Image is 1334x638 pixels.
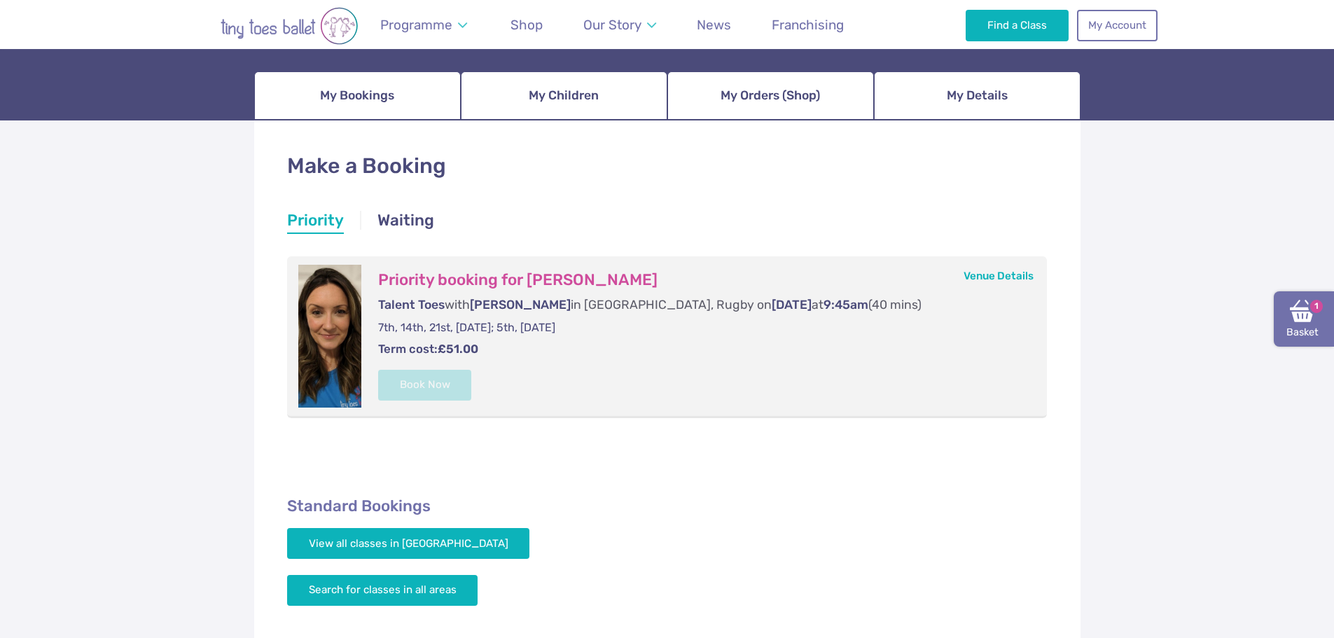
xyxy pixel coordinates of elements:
[772,17,844,33] span: Franchising
[721,83,820,108] span: My Orders (Shop)
[504,8,550,41] a: Shop
[378,298,445,312] span: Talent Toes
[1077,10,1157,41] a: My Account
[667,71,874,120] a: My Orders (Shop)
[765,8,851,41] a: Franchising
[287,575,478,606] a: Search for classes in all areas
[824,298,868,312] span: 9:45am
[874,71,1081,120] a: My Details
[510,17,543,33] span: Shop
[461,71,667,120] a: My Children
[947,83,1008,108] span: My Details
[690,8,738,41] a: News
[1274,291,1334,347] a: Basket1
[287,497,1048,516] h2: Standard Bookings
[287,528,530,559] a: View all classes in [GEOGRAPHIC_DATA]
[374,8,474,41] a: Programme
[378,341,1020,358] p: Term cost:
[254,71,461,120] a: My Bookings
[380,17,452,33] span: Programme
[378,296,1020,314] p: with in [GEOGRAPHIC_DATA], Rugby on at (40 mins)
[377,209,434,235] a: Waiting
[576,8,662,41] a: Our Story
[583,17,641,33] span: Our Story
[438,342,478,356] strong: £51.00
[378,320,1020,335] p: 7th, 14th, 21st, [DATE]; 5th, [DATE]
[529,83,599,108] span: My Children
[697,17,731,33] span: News
[320,83,394,108] span: My Bookings
[966,10,1069,41] a: Find a Class
[378,270,1020,290] h3: Priority booking for [PERSON_NAME]
[378,370,472,401] button: Book Now
[772,298,812,312] span: [DATE]
[177,7,401,45] img: tiny toes ballet
[1308,298,1325,314] span: 1
[470,298,571,312] span: [PERSON_NAME]
[287,151,1048,181] h1: Make a Booking
[964,270,1034,282] a: Venue Details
